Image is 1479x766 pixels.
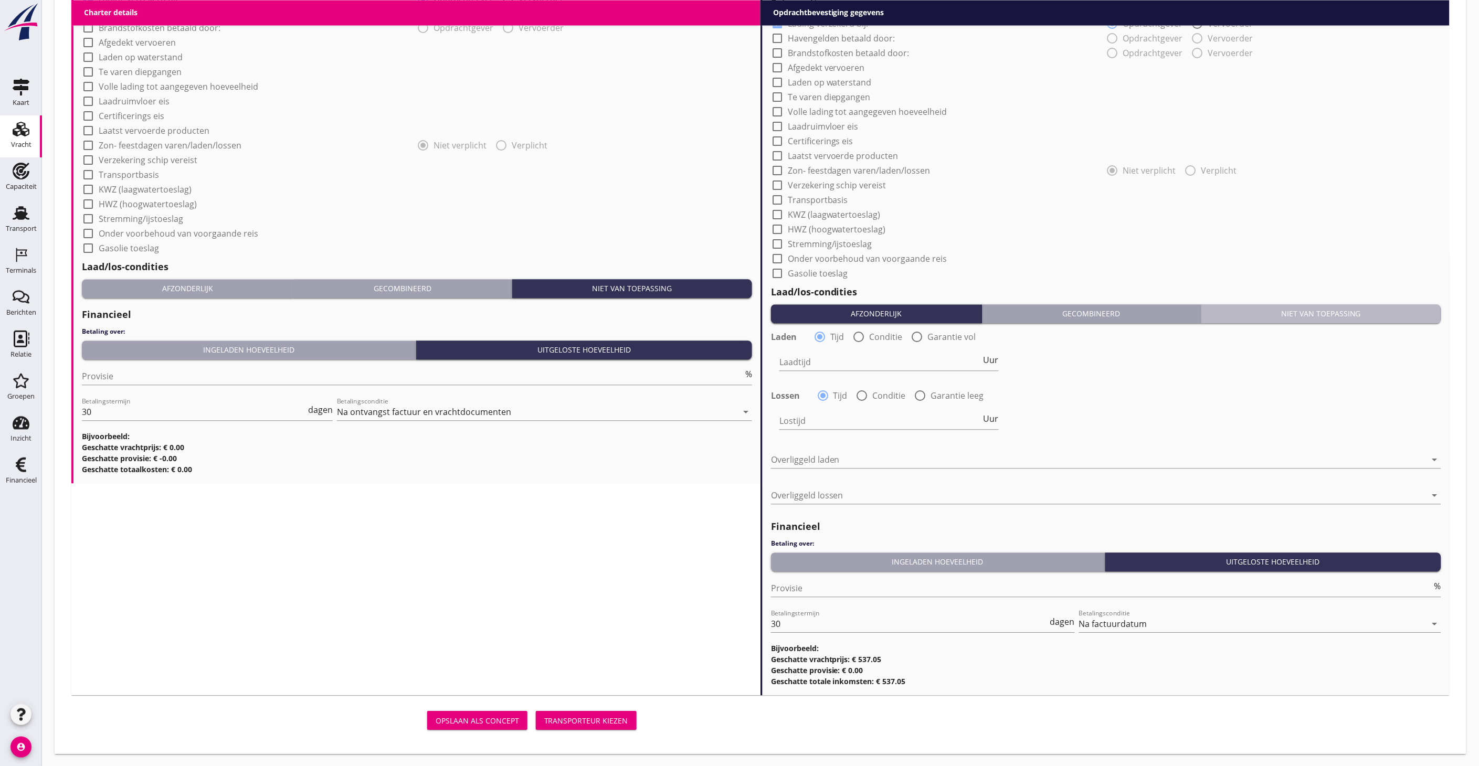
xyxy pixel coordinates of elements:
[99,96,170,107] label: Laadruimvloer eis
[99,81,258,92] label: Volle lading tot aangegeven hoeveelheid
[6,477,37,484] div: Financieel
[99,67,182,77] label: Te varen diepgangen
[416,341,752,359] button: Uitgeloste hoeveelheid
[99,140,241,151] label: Zon- feestdagen varen/laden/lossen
[788,77,872,88] label: Laden op waterstand
[1429,618,1441,630] i: arrow_drop_down
[743,370,752,378] div: %
[788,33,895,44] label: Havengelden betaald door:
[771,285,1441,299] h2: Laad/los-condities
[788,195,848,205] label: Transportbasis
[10,351,31,358] div: Relatie
[82,279,293,298] button: Afzonderlijk
[99,199,197,209] label: HWZ (hoogwatertoeslag)
[82,431,752,442] h3: Bijvoorbeeld:
[82,453,752,464] h3: Geschatte provisie: € -0.00
[984,414,999,423] span: Uur
[2,3,40,41] img: logo-small.a267ee39.svg
[82,442,752,453] h3: Geschatte vrachtprijs: € 0.00
[337,407,511,417] div: Na ontvangst factuur en vrachtdocumenten
[427,711,527,730] button: Opslaan als concept
[86,283,289,294] div: Afzonderlijk
[82,327,752,336] h4: Betaling over:
[788,92,871,102] label: Te varen diepgangen
[779,354,981,370] input: Laadtijd
[6,267,36,274] div: Terminals
[788,107,947,117] label: Volle lading tot aangegeven hoeveelheid
[771,643,1441,654] h3: Bijvoorbeeld:
[771,539,1441,548] h4: Betaling over:
[82,341,416,359] button: Ingeladen hoeveelheid
[870,332,903,342] label: Conditie
[788,165,931,176] label: Zon- feestdagen varen/laden/lossen
[536,711,637,730] button: Transporteur kiezen
[771,580,1432,597] input: Provisie
[873,390,906,401] label: Conditie
[10,737,31,758] i: account_circle
[788,18,869,29] label: Lading verzekerd bij:
[788,151,899,161] label: Laatst vervoerde producten
[99,169,159,180] label: Transportbasis
[1208,18,1253,29] label: Vervoerder
[1432,582,1441,590] div: %
[788,253,947,264] label: Onder voorbehoud van voorgaande reis
[82,260,752,274] h2: Laad/los-condities
[771,615,1048,632] input: Betalingstermijn
[99,214,183,224] label: Stremming/ijstoeslag
[928,332,976,342] label: Garantie vol
[99,37,176,48] label: Afgedekt vervoeren
[1123,18,1183,29] label: Opdrachtgever
[788,239,872,249] label: Stremming/ijstoeslag
[420,344,748,355] div: Uitgeloste hoeveelheid
[1110,556,1437,567] div: Uitgeloste hoeveelheid
[788,48,910,58] label: Brandstofkosten betaald door:
[516,283,748,294] div: Niet van toepassing
[13,99,29,106] div: Kaart
[82,464,752,475] h3: Geschatte totaalkosten: € 0.00
[788,62,865,73] label: Afgedekt vervoeren
[82,403,306,420] input: Betalingstermijn
[775,556,1101,567] div: Ingeladen hoeveelheid
[1201,304,1441,323] button: Niet van toepassing
[833,390,848,401] label: Tijd
[544,715,628,726] div: Transporteur kiezen
[86,344,411,355] div: Ingeladen hoeveelheid
[779,412,981,429] input: Lostijd
[1429,489,1441,502] i: arrow_drop_down
[771,665,1441,676] h3: Geschatte provisie: € 0.00
[6,309,36,316] div: Berichten
[6,225,37,232] div: Transport
[771,676,1441,687] h3: Geschatte totale inkomsten: € 537.05
[984,356,999,364] span: Uur
[10,435,31,442] div: Inzicht
[771,654,1441,665] h3: Geschatte vrachtprijs: € 537.05
[99,23,220,33] label: Brandstofkosten betaald door:
[99,155,197,165] label: Verzekering schip vereist
[512,279,752,298] button: Niet van toepassing
[298,283,507,294] div: Gecombineerd
[771,304,983,323] button: Afzonderlijk
[788,121,859,132] label: Laadruimvloer eis
[293,279,512,298] button: Gecombineerd
[99,8,206,18] label: Havengelden betaald door:
[983,304,1201,323] button: Gecombineerd
[436,715,519,726] div: Opslaan als concept
[99,184,192,195] label: KWZ (laagwatertoeslag)
[99,228,258,239] label: Onder voorbehoud van voorgaande reis
[771,390,800,401] strong: Lossen
[1206,308,1437,319] div: Niet van toepassing
[788,268,848,279] label: Gasolie toeslag
[987,308,1196,319] div: Gecombineerd
[788,224,886,235] label: HWZ (hoogwatertoeslag)
[1048,618,1075,626] div: dagen
[830,332,844,342] label: Tijd
[82,307,752,322] h2: Financieel
[771,519,1441,534] h2: Financieel
[775,308,978,319] div: Afzonderlijk
[11,141,31,148] div: Vracht
[931,390,984,401] label: Garantie leeg
[788,209,881,220] label: KWZ (laagwatertoeslag)
[99,52,183,62] label: Laden op waterstand
[771,552,1105,571] button: Ingeladen hoeveelheid
[739,406,752,418] i: arrow_drop_down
